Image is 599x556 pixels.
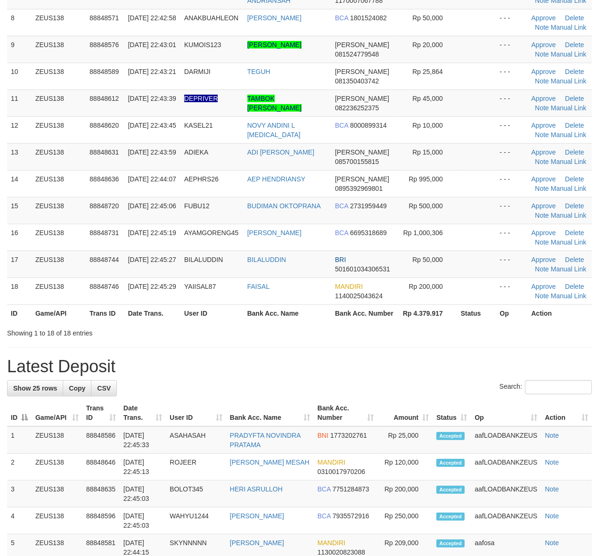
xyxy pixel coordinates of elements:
[377,454,433,481] td: Rp 120,000
[436,486,465,494] span: Accepted
[551,212,587,219] a: Manual Link
[496,278,528,304] td: - - -
[7,454,32,481] td: 2
[565,14,584,22] a: Delete
[247,148,314,156] a: ADI [PERSON_NAME]
[496,197,528,224] td: - - -
[13,384,57,392] span: Show 25 rows
[535,158,549,165] a: Note
[314,400,377,426] th: Bank Acc. Number: activate to sort column ascending
[90,175,119,183] span: 88848636
[565,148,584,156] a: Delete
[335,95,389,102] span: [PERSON_NAME]
[436,459,465,467] span: Accepted
[128,148,176,156] span: [DATE] 22:43:59
[409,283,443,290] span: Rp 200,000
[318,458,345,466] span: MANDIRI
[535,238,549,246] a: Note
[32,116,86,143] td: ZEUS138
[535,292,549,300] a: Note
[471,454,541,481] td: aafLOADBANKZEUS
[247,41,302,49] a: [PERSON_NAME]
[7,90,32,116] td: 11
[551,185,587,192] a: Manual Link
[335,202,348,210] span: BCA
[166,426,226,454] td: ASAHASAH
[412,68,443,75] span: Rp 25,864
[32,481,82,507] td: ZEUS138
[535,185,549,192] a: Note
[500,380,592,394] label: Search:
[7,357,592,376] h1: Latest Deposit
[86,304,124,322] th: Trans ID
[412,41,443,49] span: Rp 20,000
[412,122,443,129] span: Rp 10,000
[230,485,283,493] a: HERI ASRULLOH
[545,539,559,547] a: Note
[335,148,389,156] span: [PERSON_NAME]
[7,380,63,396] a: Show 25 rows
[63,380,91,396] a: Copy
[531,95,556,102] a: Approve
[90,229,119,237] span: 88848731
[403,229,443,237] span: Rp 1,000,306
[7,400,32,426] th: ID: activate to sort column descending
[496,251,528,278] td: - - -
[531,68,556,75] a: Approve
[565,283,584,290] a: Delete
[318,539,345,547] span: MANDIRI
[91,380,117,396] a: CSV
[32,90,86,116] td: ZEUS138
[90,14,119,22] span: 88848571
[90,202,119,210] span: 88848720
[247,68,271,75] a: TEGUH
[565,202,584,210] a: Delete
[184,202,210,210] span: FUBU12
[32,400,82,426] th: Game/API: activate to sort column ascending
[7,197,32,224] td: 15
[565,95,584,102] a: Delete
[184,256,223,263] span: BILALUDDIN
[184,14,238,22] span: ANAKBUAHLEON
[377,481,433,507] td: Rp 200,000
[128,41,176,49] span: [DATE] 22:43:01
[32,251,86,278] td: ZEUS138
[527,304,592,322] th: Action
[7,426,32,454] td: 1
[32,426,82,454] td: ZEUS138
[565,175,584,183] a: Delete
[120,454,166,481] td: [DATE] 22:45:13
[128,256,176,263] span: [DATE] 22:45:27
[333,485,369,493] span: Copy 7751284873 to clipboard
[90,95,119,102] span: 88848612
[531,229,556,237] a: Approve
[335,229,348,237] span: BCA
[184,95,218,102] span: Nama rekening ada tanda titik/strip, harap diedit
[120,400,166,426] th: Date Trans.: activate to sort column ascending
[128,229,176,237] span: [DATE] 22:45:19
[433,400,471,426] th: Status: activate to sort column ascending
[120,426,166,454] td: [DATE] 22:45:33
[436,432,465,440] span: Accepted
[7,116,32,143] td: 12
[184,148,208,156] span: ADIEKA
[230,512,284,520] a: [PERSON_NAME]
[90,148,119,156] span: 88848631
[525,380,592,394] input: Search:
[128,68,176,75] span: [DATE] 22:43:21
[335,77,379,85] span: Copy 081350403742 to clipboard
[436,540,465,548] span: Accepted
[90,283,119,290] span: 88848746
[471,426,541,454] td: aafLOADBANKZEUS
[409,202,443,210] span: Rp 500,000
[90,122,119,129] span: 88848620
[551,158,587,165] a: Manual Link
[32,9,86,36] td: ZEUS138
[335,158,379,165] span: Copy 085700155815 to clipboard
[7,304,32,322] th: ID
[412,95,443,102] span: Rp 45,000
[496,170,528,197] td: - - -
[496,36,528,63] td: - - -
[318,432,328,439] span: BNI
[247,175,305,183] a: AEP HENDRIANSY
